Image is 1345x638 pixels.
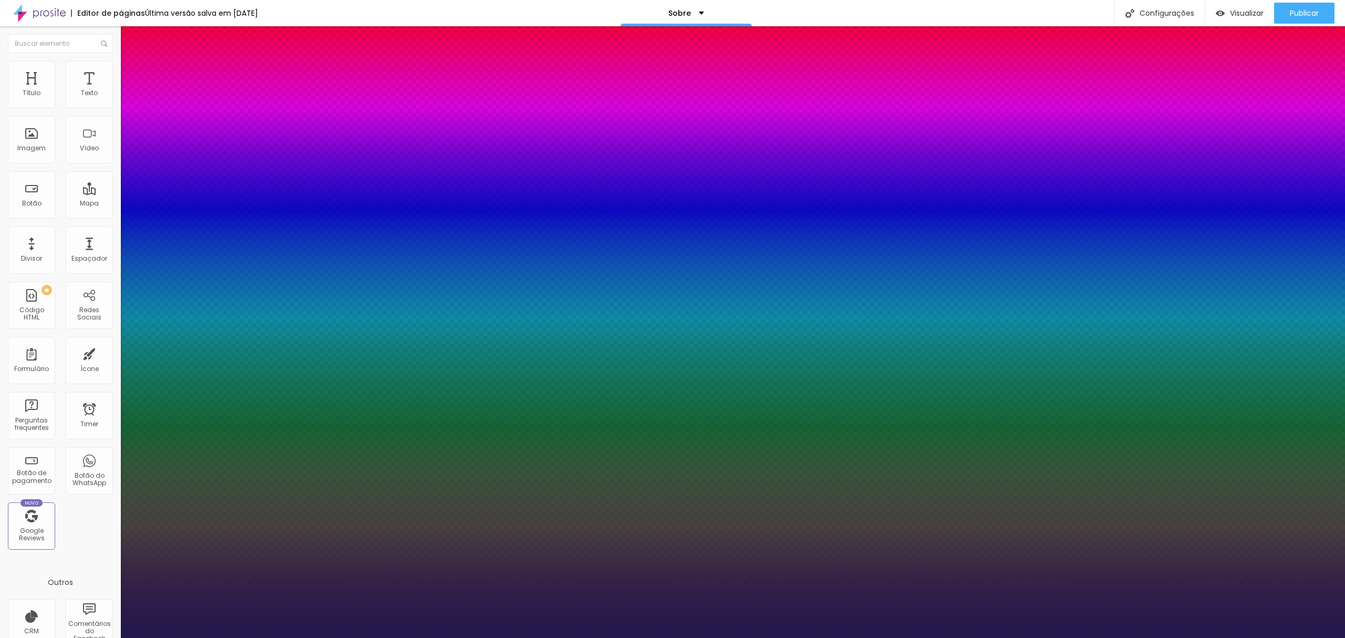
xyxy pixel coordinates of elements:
[22,200,42,207] div: Botão
[81,89,98,97] div: Texto
[101,40,107,47] img: Icone
[14,365,49,373] div: Formulário
[1205,3,1274,24] button: Visualizar
[23,89,40,97] div: Título
[80,420,98,428] div: Timer
[80,365,99,373] div: Ícone
[20,499,43,507] div: Novo
[68,306,110,322] div: Redes Sociais
[145,9,258,17] div: Última versão salva em [DATE]
[1290,9,1319,17] span: Publicar
[668,9,691,17] p: Sobre
[1230,9,1264,17] span: Visualizar
[1274,3,1334,24] button: Publicar
[17,145,46,152] div: Imagem
[71,9,145,17] div: Editor de páginas
[11,417,52,432] div: Perguntas frequentes
[21,255,42,262] div: Divisor
[68,472,110,487] div: Botão do WhatsApp
[1216,9,1225,18] img: view-1.svg
[80,145,99,152] div: Vídeo
[11,527,52,542] div: Google Reviews
[80,200,99,207] div: Mapa
[11,469,52,485] div: Botão de pagamento
[71,255,107,262] div: Espaçador
[8,34,113,53] input: Buscar elemento
[24,627,39,635] div: CRM
[1125,9,1134,18] img: Icone
[11,306,52,322] div: Código HTML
